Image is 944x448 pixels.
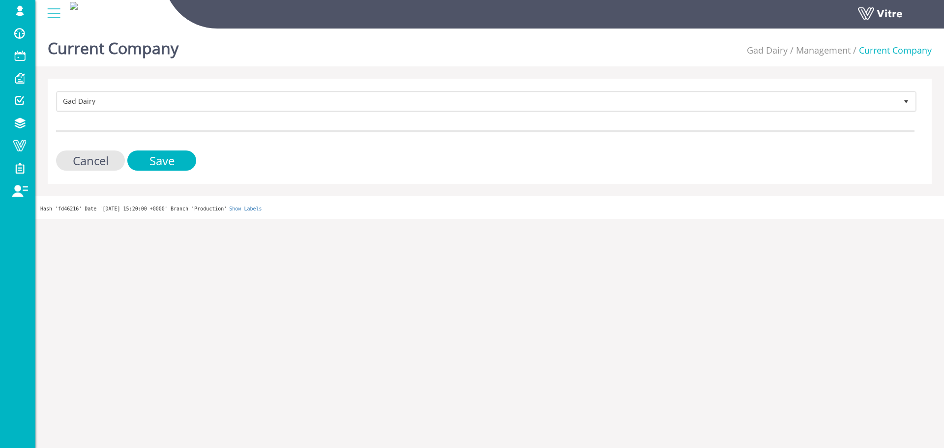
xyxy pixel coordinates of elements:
span: Gad Dairy [58,92,897,110]
input: Save [127,150,196,171]
a: Show Labels [229,206,262,211]
li: Current Company [851,44,932,57]
a: Gad Dairy [747,44,788,56]
li: Management [788,44,851,57]
h1: Current Company [48,25,178,66]
span: Hash 'fd46216' Date '[DATE] 15:20:00 +0000' Branch 'Production' [40,206,227,211]
img: b8638025-6a45-4b02-a323-33aa28809a33.png [70,2,78,10]
span: select [897,92,915,110]
input: Cancel [56,150,125,171]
